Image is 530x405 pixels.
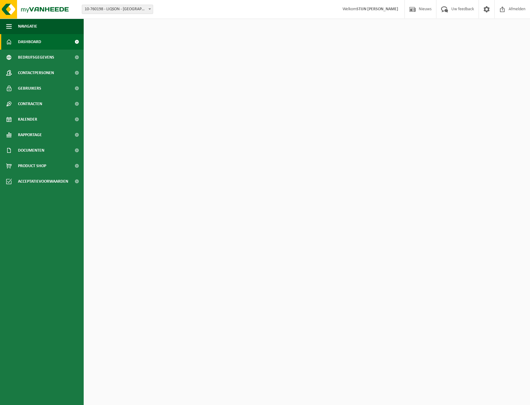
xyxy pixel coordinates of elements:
[18,158,46,174] span: Product Shop
[18,174,68,189] span: Acceptatievoorwaarden
[18,112,37,127] span: Kalender
[18,81,41,96] span: Gebruikers
[18,50,54,65] span: Bedrijfsgegevens
[82,5,153,14] span: 10-760198 - LIQSON - ROESELARE
[18,65,54,81] span: Contactpersonen
[18,143,44,158] span: Documenten
[18,127,42,143] span: Rapportage
[18,34,41,50] span: Dashboard
[18,19,37,34] span: Navigatie
[356,7,398,11] strong: STIJN [PERSON_NAME]
[18,96,42,112] span: Contracten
